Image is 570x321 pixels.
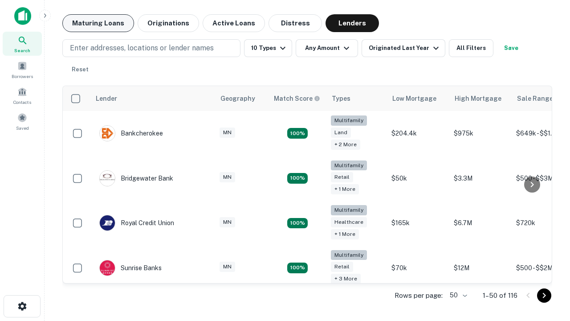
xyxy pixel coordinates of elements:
[369,43,441,53] div: Originated Last Year
[387,111,449,156] td: $204.4k
[99,170,173,186] div: Bridgewater Bank
[66,61,94,78] button: Reset
[220,262,235,272] div: MN
[449,39,493,57] button: All Filters
[287,173,308,184] div: Matching Properties: 22, hasApolloMatch: undefined
[220,93,255,104] div: Geography
[331,274,361,284] div: + 3 more
[537,288,551,303] button: Go to next page
[449,246,512,291] td: $12M
[100,126,115,141] img: picture
[269,14,322,32] button: Distress
[274,94,318,103] h6: Match Score
[14,7,31,25] img: capitalize-icon.png
[287,128,308,139] div: Matching Properties: 20, hasApolloMatch: undefined
[99,215,174,231] div: Royal Credit Union
[3,83,42,107] a: Contacts
[3,32,42,56] a: Search
[331,184,359,194] div: + 1 more
[387,201,449,246] td: $165k
[362,39,445,57] button: Originated Last Year
[331,229,359,239] div: + 1 more
[517,93,553,104] div: Sale Range
[326,86,387,111] th: Types
[96,93,117,104] div: Lender
[287,218,308,229] div: Matching Properties: 18, hasApolloMatch: undefined
[455,93,501,104] div: High Mortgage
[100,215,115,230] img: picture
[3,109,42,133] a: Saved
[331,115,367,126] div: Multifamily
[13,99,31,106] span: Contacts
[269,86,326,111] th: Capitalize uses an advanced AI algorithm to match your search with the best lender. The match sco...
[3,58,42,82] a: Borrowers
[387,246,449,291] td: $70k
[100,171,115,186] img: picture
[99,260,162,276] div: Sunrise Banks
[449,156,512,201] td: $3.3M
[215,86,269,111] th: Geography
[449,201,512,246] td: $6.7M
[449,86,512,111] th: High Mortgage
[449,111,512,156] td: $975k
[296,39,358,57] button: Any Amount
[62,39,240,57] button: Enter addresses, locations or lender names
[70,43,214,53] p: Enter addresses, locations or lender names
[331,262,353,272] div: Retail
[203,14,265,32] button: Active Loans
[274,94,320,103] div: Capitalize uses an advanced AI algorithm to match your search with the best lender. The match sco...
[220,128,235,138] div: MN
[483,290,517,301] p: 1–50 of 116
[387,156,449,201] td: $50k
[331,172,353,182] div: Retail
[99,125,163,141] div: Bankcherokee
[446,289,468,302] div: 50
[331,205,367,215] div: Multifamily
[326,14,379,32] button: Lenders
[12,73,33,80] span: Borrowers
[14,47,30,54] span: Search
[387,86,449,111] th: Low Mortgage
[220,217,235,227] div: MN
[220,172,235,182] div: MN
[331,217,367,227] div: Healthcare
[62,14,134,32] button: Maturing Loans
[331,160,367,171] div: Multifamily
[287,263,308,273] div: Matching Properties: 29, hasApolloMatch: undefined
[331,140,360,150] div: + 2 more
[90,86,215,111] th: Lender
[16,124,29,132] span: Saved
[525,221,570,264] iframe: Chat Widget
[331,128,351,138] div: Land
[244,39,292,57] button: 10 Types
[497,39,525,57] button: Save your search to get updates of matches that match your search criteria.
[138,14,199,32] button: Originations
[100,260,115,276] img: picture
[331,250,367,260] div: Multifamily
[395,290,443,301] p: Rows per page:
[392,93,436,104] div: Low Mortgage
[332,93,350,104] div: Types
